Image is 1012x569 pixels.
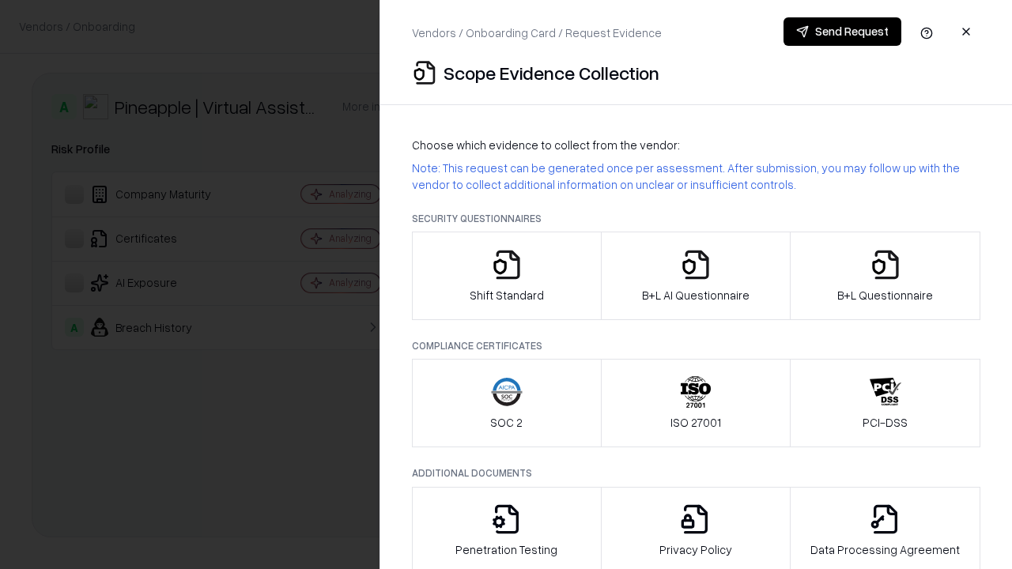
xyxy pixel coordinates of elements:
p: Shift Standard [470,287,544,303]
p: Data Processing Agreement [810,541,960,558]
p: Scope Evidence Collection [444,60,659,85]
button: PCI-DSS [790,359,980,447]
p: B+L Questionnaire [837,287,933,303]
p: Security Questionnaires [412,212,980,225]
p: Choose which evidence to collect from the vendor: [412,137,980,153]
p: SOC 2 [490,414,523,431]
p: PCI-DSS [863,414,908,431]
p: Additional Documents [412,466,980,480]
button: ISO 27001 [601,359,791,447]
p: Vendors / Onboarding Card / Request Evidence [412,24,662,41]
button: SOC 2 [412,359,602,447]
button: B+L Questionnaire [790,232,980,320]
button: B+L AI Questionnaire [601,232,791,320]
p: Note: This request can be generated once per assessment. After submission, you may follow up with... [412,160,980,193]
p: B+L AI Questionnaire [642,287,750,303]
p: ISO 27001 [670,414,721,431]
p: Penetration Testing [455,541,557,558]
p: Privacy Policy [659,541,732,558]
p: Compliance Certificates [412,339,980,352]
button: Shift Standard [412,232,602,320]
button: Send Request [784,17,901,46]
